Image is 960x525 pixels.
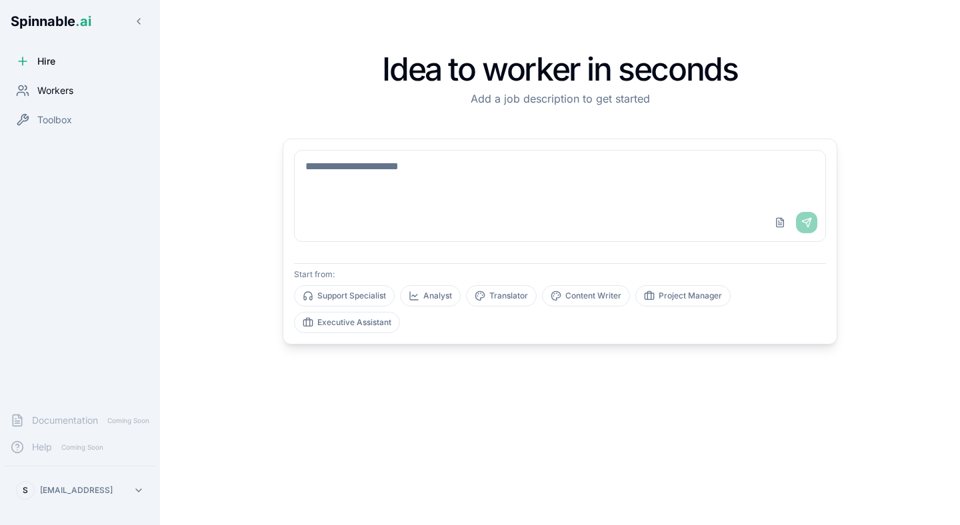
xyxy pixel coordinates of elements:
span: Hire [37,55,55,68]
span: Spinnable [11,13,91,29]
button: Analyst [400,285,461,306]
span: S [23,485,28,496]
button: Translator [466,285,537,306]
p: Start from: [294,269,826,280]
span: Coming Soon [57,441,107,454]
button: S[EMAIL_ADDRESS] [11,477,149,504]
h1: Idea to worker in seconds [283,53,837,85]
button: Project Manager [635,285,731,306]
span: Help [32,440,52,454]
span: .ai [75,13,91,29]
button: Support Specialist [294,285,395,306]
button: Content Writer [542,285,630,306]
p: [EMAIL_ADDRESS] [40,485,113,496]
p: Add a job description to get started [283,91,837,107]
span: Workers [37,84,73,97]
span: Coming Soon [103,414,153,427]
button: Executive Assistant [294,312,400,333]
span: Toolbox [37,113,72,127]
span: Documentation [32,414,98,427]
